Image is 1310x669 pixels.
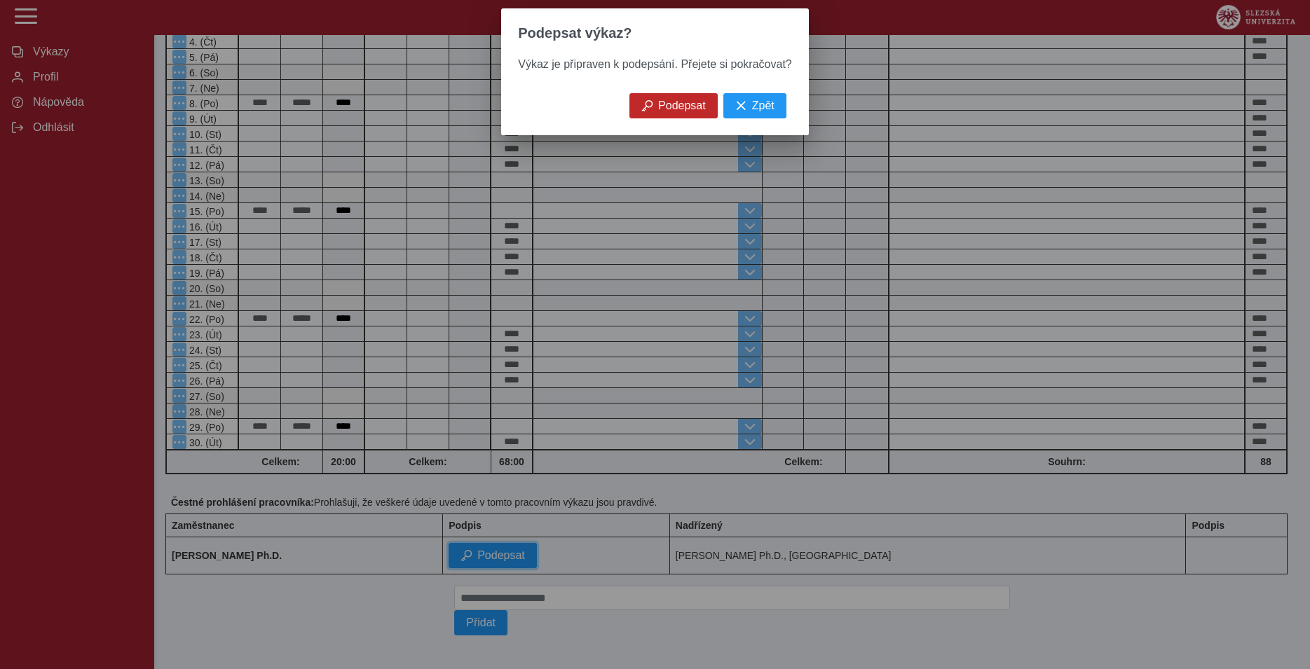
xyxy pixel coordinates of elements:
[723,93,786,118] button: Zpět
[629,93,718,118] button: Podepsat
[658,99,706,112] span: Podepsat
[518,58,791,70] span: Výkaz je připraven k podepsání. Přejete si pokračovat?
[518,25,632,41] span: Podepsat výkaz?
[752,99,775,112] span: Zpět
